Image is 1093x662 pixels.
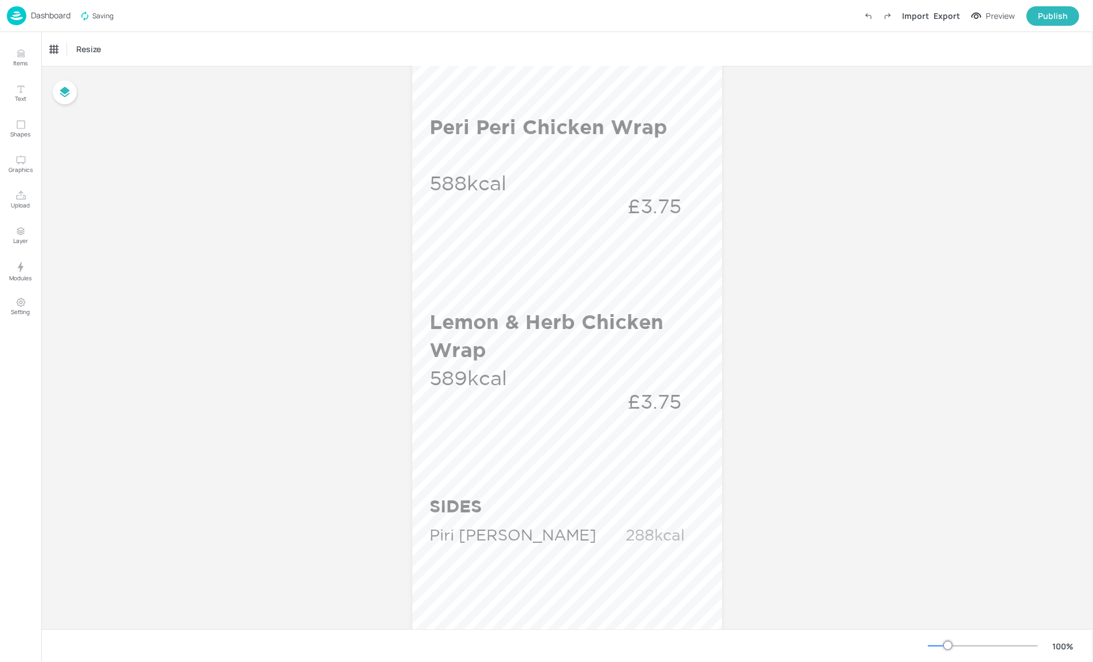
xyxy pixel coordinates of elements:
[430,310,664,361] span: Lemon & Herb Chicken Wrap
[430,115,668,138] span: Peri Peri Chicken Wrap
[430,367,508,389] span: 589kcal
[627,390,681,412] span: £3.75
[858,6,878,26] label: Undo (Ctrl + Z)
[430,526,597,543] span: Piri [PERSON_NAME]
[934,10,960,22] div: Export
[74,43,103,55] span: Resize
[878,6,897,26] label: Redo (Ctrl + Y)
[7,6,26,25] img: logo-86c26b7e.jpg
[626,526,685,543] span: 288kcal
[1038,10,1068,22] div: Publish
[627,195,681,217] span: £3.75
[430,497,482,516] span: SIDES
[1026,6,1079,26] button: Publish
[986,10,1015,22] div: Preview
[31,11,71,19] p: Dashboard
[1049,640,1077,652] div: 100 %
[965,7,1022,25] button: Preview
[430,172,507,194] span: 588kcal
[902,10,929,22] div: Import
[80,10,114,22] span: Saving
